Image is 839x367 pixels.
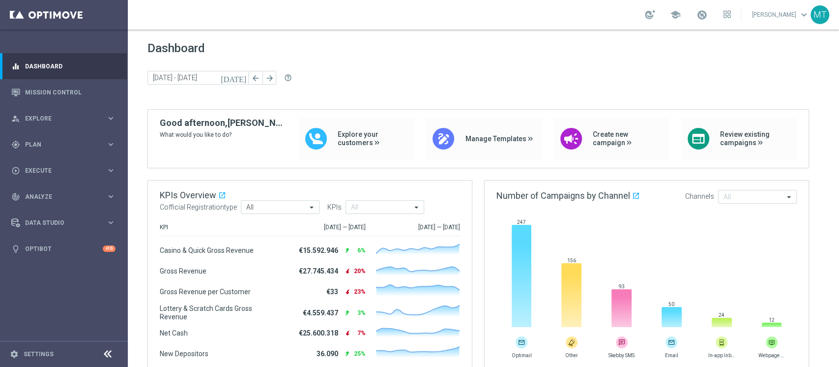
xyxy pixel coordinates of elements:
span: Explore [25,116,106,122]
button: equalizer Dashboard [11,62,116,70]
div: Plan [11,140,106,149]
a: [PERSON_NAME]keyboard_arrow_down [751,7,810,22]
div: Explore [11,114,106,123]
button: Mission Control [11,89,116,96]
i: keyboard_arrow_right [106,140,116,149]
i: keyboard_arrow_right [106,192,116,201]
button: person_search Explore keyboard_arrow_right [11,115,116,122]
i: settings [10,350,19,359]
i: person_search [11,114,20,123]
div: Mission Control [11,79,116,105]
div: Execute [11,166,106,175]
div: Analyze [11,192,106,201]
button: gps_fixed Plan keyboard_arrow_right [11,141,116,149]
div: +10 [103,245,116,252]
i: equalizer [11,62,20,71]
button: track_changes Analyze keyboard_arrow_right [11,193,116,201]
button: Data Studio keyboard_arrow_right [11,219,116,227]
span: school [670,9,681,20]
span: Plan [25,142,106,148]
span: Execute [25,168,106,174]
i: keyboard_arrow_right [106,218,116,227]
button: play_circle_outline Execute keyboard_arrow_right [11,167,116,175]
div: Dashboard [11,53,116,79]
div: Optibot [11,236,116,262]
i: track_changes [11,192,20,201]
i: play_circle_outline [11,166,20,175]
a: Dashboard [25,53,116,79]
span: keyboard_arrow_down [799,9,810,20]
span: Analyze [25,194,106,200]
i: lightbulb [11,245,20,253]
a: Optibot [25,236,103,262]
span: Data Studio [25,220,106,226]
i: keyboard_arrow_right [106,114,116,123]
button: lightbulb Optibot +10 [11,245,116,253]
a: Mission Control [25,79,116,105]
i: keyboard_arrow_right [106,166,116,175]
div: Data Studio [11,218,106,227]
div: MT [810,5,829,24]
a: Settings [24,351,54,357]
i: gps_fixed [11,140,20,149]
